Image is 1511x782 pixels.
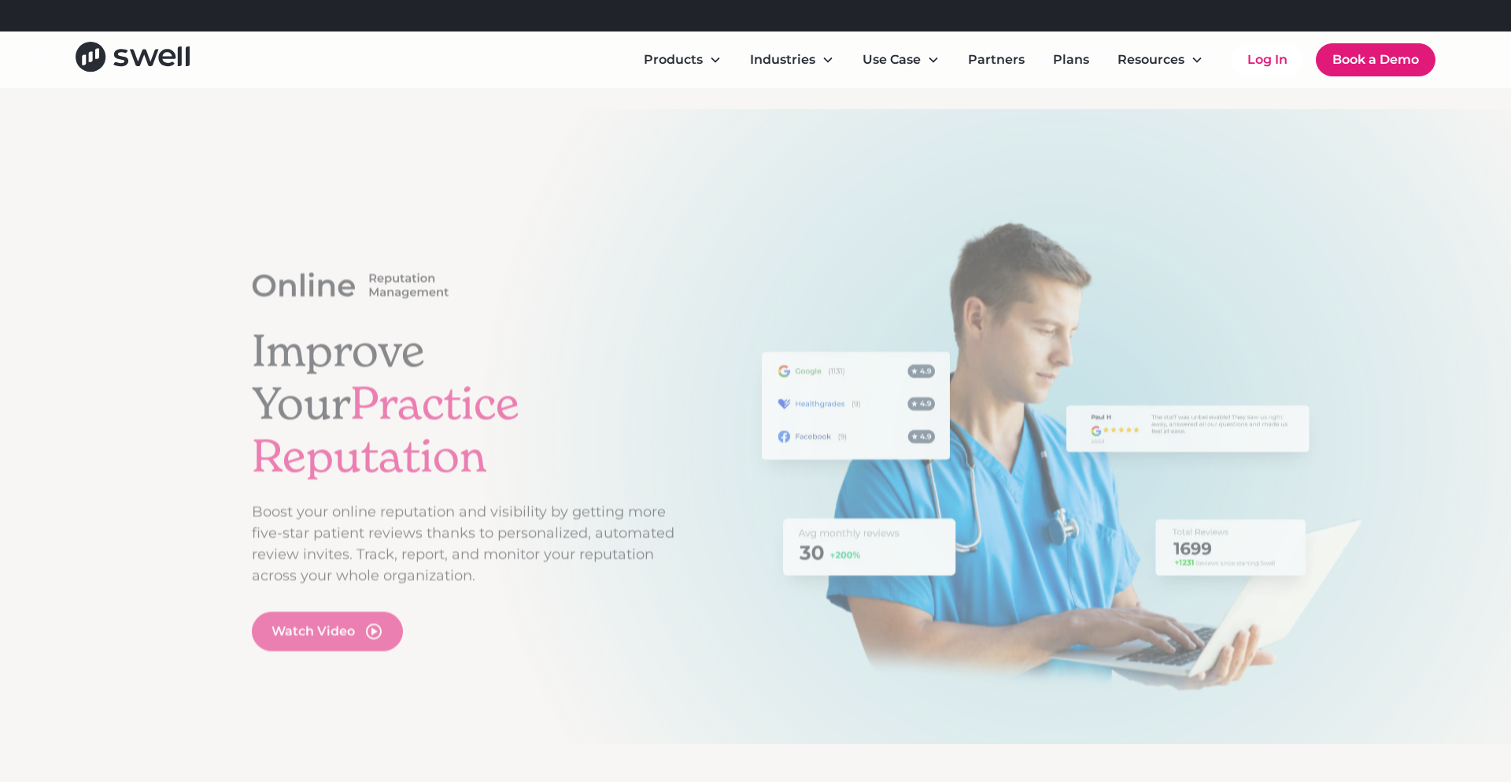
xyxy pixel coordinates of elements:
div: Watch Video [272,622,355,641]
a: Partners [955,44,1037,76]
div: Use Case [863,50,921,69]
div: Resources [1118,50,1184,69]
img: Illustration [730,218,1402,698]
div: Products [644,50,703,69]
a: Log In [1232,44,1303,76]
a: Plans [1040,44,1102,76]
div: Industries [750,50,815,69]
div: Resources [1105,44,1216,76]
div: Products [631,44,734,76]
div: Industries [737,44,847,76]
p: Boost your online reputation and visibility by getting more five-star patient reviews thanks to p... [252,502,675,587]
a: Book a Demo [1316,43,1435,76]
div: Use Case [850,44,952,76]
span: Practice Reputation [252,376,519,484]
a: open lightbox [252,612,403,651]
a: home [76,42,190,77]
h1: Improve Your [252,324,675,483]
